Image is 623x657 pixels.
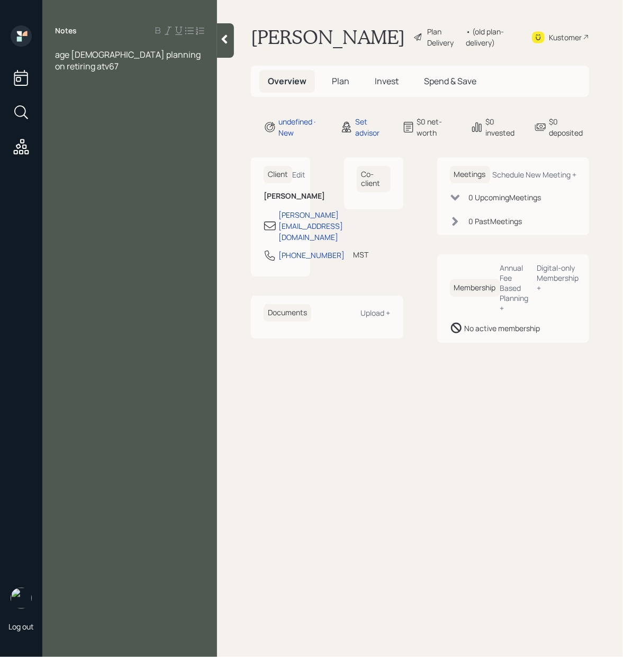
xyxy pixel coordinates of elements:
[492,170,576,180] div: Schedule New Meeting +
[417,116,458,138] div: $0 net-worth
[278,250,345,261] div: [PHONE_NUMBER]
[424,75,476,87] span: Spend & Save
[469,192,541,203] div: 0 Upcoming Meeting s
[55,49,202,72] span: age [DEMOGRAPHIC_DATA] planning on retiring atv67
[537,263,579,293] div: Digital-only Membership +
[278,209,343,243] div: [PERSON_NAME][EMAIL_ADDRESS][DOMAIN_NAME]
[264,192,297,201] h6: [PERSON_NAME]
[485,116,521,138] div: $0 invested
[450,279,500,297] h6: Membership
[332,75,349,87] span: Plan
[428,26,461,48] div: Plan Delivery
[465,323,540,334] div: No active membership
[549,32,582,43] div: Kustomer
[375,75,399,87] span: Invest
[466,26,518,48] div: • (old plan-delivery)
[264,166,292,183] h6: Client
[357,166,391,192] h6: Co-client
[11,588,32,609] img: retirable_logo.png
[268,75,306,87] span: Overview
[278,116,328,138] div: undefined · New
[251,25,405,49] h1: [PERSON_NAME]
[549,116,589,138] div: $0 deposited
[264,304,311,322] h6: Documents
[361,308,391,318] div: Upload +
[500,263,529,313] div: Annual Fee Based Planning +
[8,622,34,632] div: Log out
[292,170,305,180] div: Edit
[469,216,522,227] div: 0 Past Meeting s
[450,166,490,183] h6: Meetings
[355,116,390,138] div: Set advisor
[55,25,77,36] label: Notes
